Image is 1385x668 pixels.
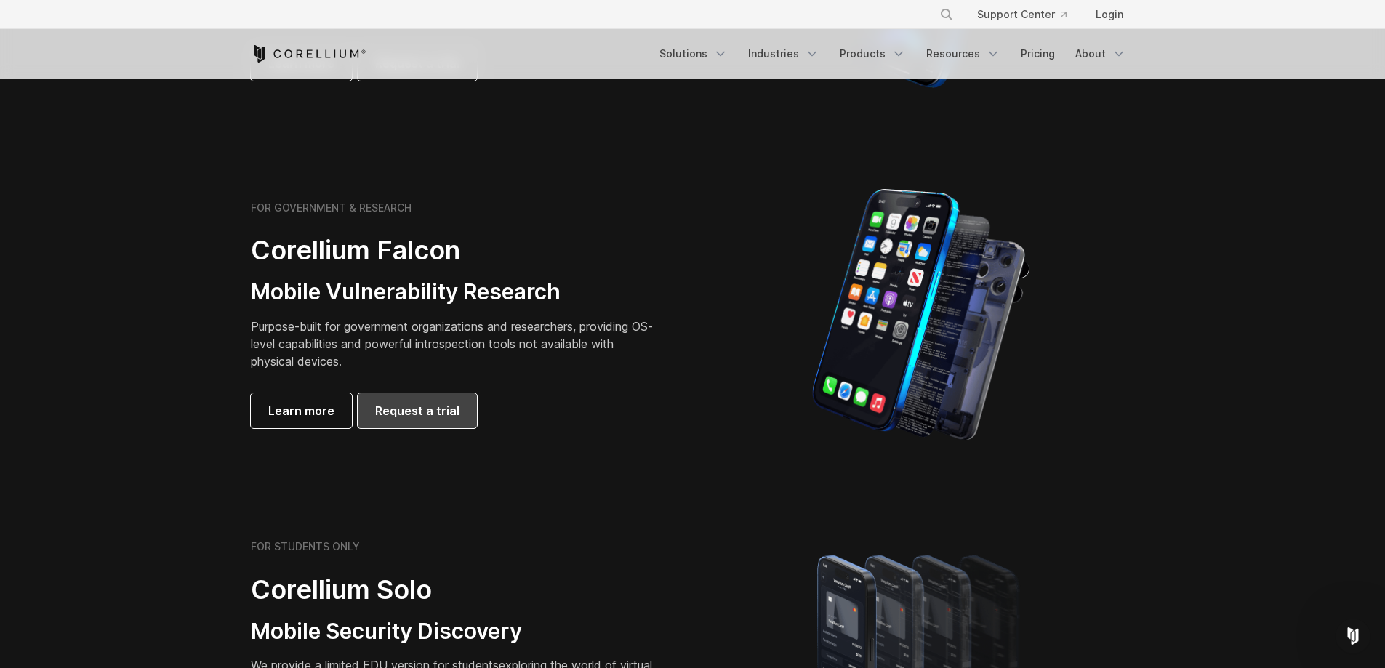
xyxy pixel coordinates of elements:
a: Support Center [966,1,1078,28]
a: Request a trial [358,393,477,428]
h6: FOR GOVERNMENT & RESEARCH [251,201,412,214]
h3: Mobile Security Discovery [251,618,658,645]
p: Purpose-built for government organizations and researchers, providing OS-level capabilities and p... [251,318,658,370]
a: Solutions [651,41,736,67]
div: Navigation Menu [922,1,1135,28]
a: Pricing [1012,41,1064,67]
a: Learn more [251,393,352,428]
a: Resources [918,41,1009,67]
a: Industries [739,41,828,67]
h6: FOR STUDENTS ONLY [251,540,360,553]
a: Login [1084,1,1135,28]
a: Corellium Home [251,45,366,63]
img: iPhone model separated into the mechanics used to build the physical device. [811,188,1030,442]
a: Products [831,41,915,67]
span: Learn more [268,402,334,419]
h3: Mobile Vulnerability Research [251,278,658,306]
h2: Corellium Falcon [251,234,658,267]
iframe: Intercom live chat [1336,619,1370,653]
a: About [1067,41,1135,67]
span: Request a trial [375,402,459,419]
button: Search [934,1,960,28]
div: Navigation Menu [651,41,1135,67]
h2: Corellium Solo [251,574,658,606]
